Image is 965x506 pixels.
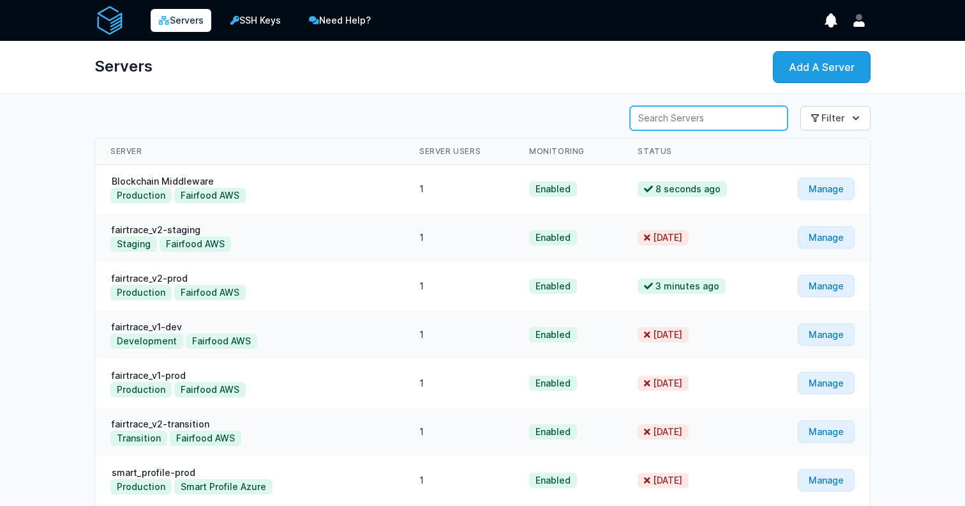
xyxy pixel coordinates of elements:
td: 1 [404,213,514,262]
span: Enabled [529,473,577,488]
td: 1 [404,310,514,359]
a: Servers [151,9,211,32]
a: fairtrace_v1-prod [110,370,187,381]
img: serverAuth logo [94,5,125,36]
a: smart_profile-prod [110,467,197,478]
span: [DATE] [638,473,689,488]
span: 3 minutes ago [638,279,726,294]
button: User menu [848,9,871,32]
td: 1 [404,408,514,456]
a: Manage [798,275,855,297]
button: Transition [110,431,167,446]
a: Need Help? [300,8,380,33]
button: Fairfood AWS [174,285,246,300]
a: fairtrace_v2-prod [110,273,189,284]
a: fairtrace_v1-dev [110,321,183,332]
a: Add A Server [773,51,871,83]
span: [DATE] [638,230,689,245]
button: Production [110,188,172,203]
th: Server [95,139,404,165]
button: Smart Profile Azure [174,479,273,494]
a: fairtrace_v2-transition [110,418,211,429]
button: Production [110,479,172,494]
a: Manage [798,323,855,346]
a: SSH Keys [221,8,290,33]
a: Manage [798,178,855,200]
button: Staging [110,236,157,252]
td: 1 [404,359,514,408]
button: Production [110,382,172,397]
span: Enabled [529,230,577,245]
button: show notifications [819,9,842,32]
th: Server Users [404,139,514,165]
a: Manage [798,420,855,443]
button: Fairfood AWS [186,333,257,349]
td: 1 [404,456,514,505]
span: Enabled [529,424,577,440]
a: Manage [798,226,855,249]
button: Production [110,285,172,300]
span: [DATE] [638,327,689,342]
span: 8 seconds ago [638,181,727,197]
a: Blockchain Middleware [110,176,215,187]
a: fairtrace_v2-staging [110,224,202,235]
span: Enabled [529,327,577,342]
button: Fairfood AWS [170,431,241,446]
th: Monitoring [514,139,622,165]
button: Fairfood AWS [160,236,231,252]
span: Enabled [529,376,577,391]
span: Enabled [529,181,577,197]
h1: Servers [94,51,153,82]
span: Enabled [529,279,577,294]
a: Manage [798,469,855,491]
th: Status [622,139,765,165]
button: Fairfood AWS [174,382,246,397]
span: [DATE] [638,376,689,391]
a: Manage [798,372,855,394]
button: Fairfood AWS [174,188,246,203]
td: 1 [404,262,514,310]
button: Development [110,333,183,349]
button: Filter [800,106,871,130]
input: Search Servers [630,106,788,130]
span: [DATE] [638,424,689,440]
td: 1 [404,165,514,214]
